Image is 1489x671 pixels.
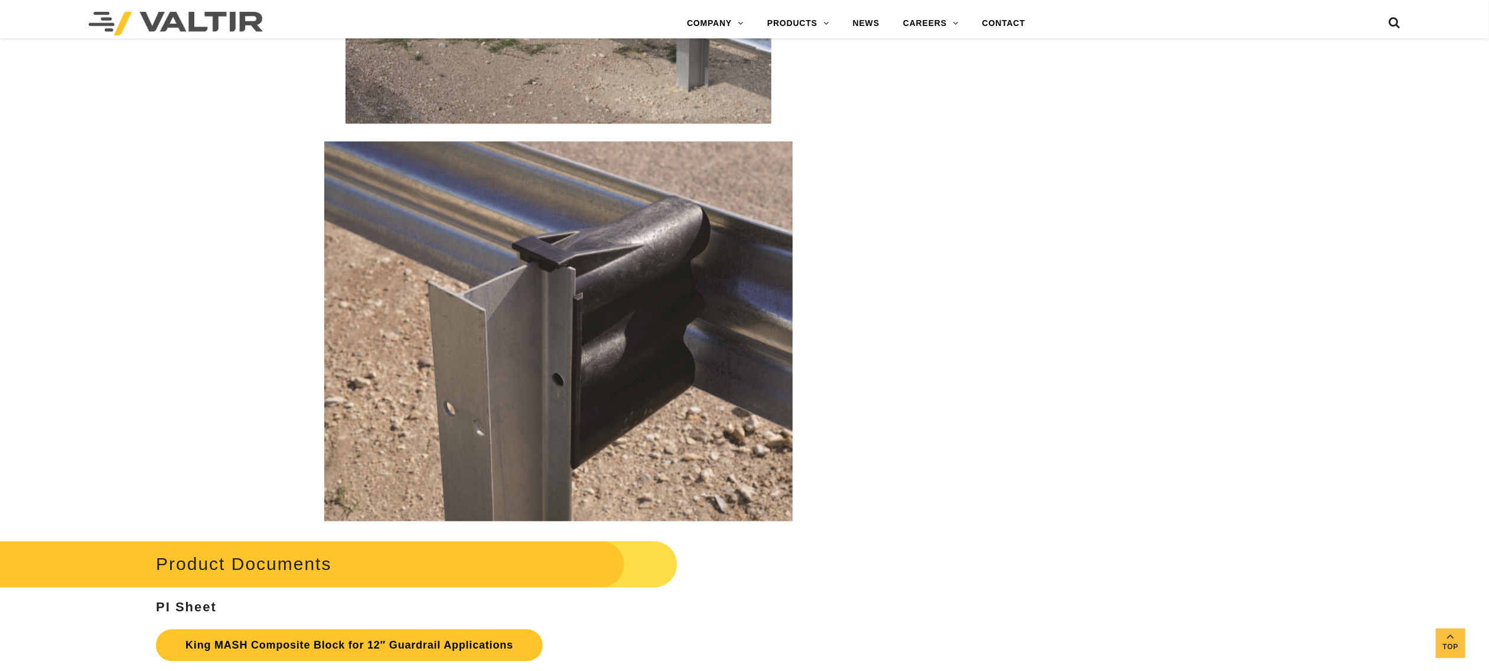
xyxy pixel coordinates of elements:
a: COMPANY [675,12,755,35]
a: CAREERS [891,12,970,35]
img: Valtir [89,12,263,35]
a: CONTACT [970,12,1037,35]
strong: PI Sheet [156,600,217,614]
a: Top [1436,628,1465,658]
span: Top [1436,640,1465,654]
a: NEWS [841,12,891,35]
a: King MASH Composite Block for 12″ Guardrail Applications [156,629,543,661]
a: PRODUCTS [755,12,841,35]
